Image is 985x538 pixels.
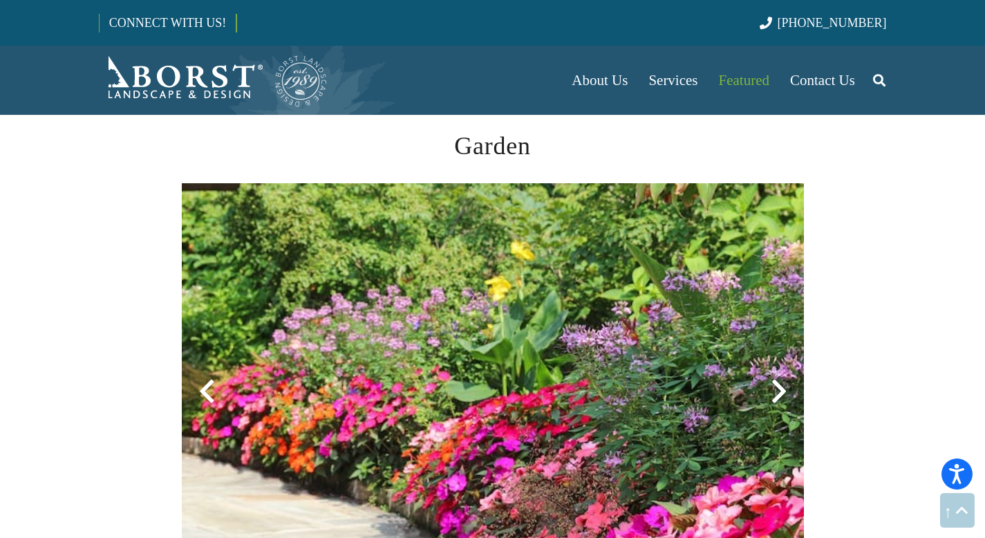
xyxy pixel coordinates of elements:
[100,6,236,39] a: CONNECT WITH US!
[561,46,638,115] a: About Us
[760,16,886,30] a: [PHONE_NUMBER]
[572,72,628,89] span: About Us
[648,72,697,89] span: Services
[719,72,769,89] span: Featured
[638,46,708,115] a: Services
[790,72,855,89] span: Contact Us
[865,63,893,98] a: Search
[182,127,804,165] h2: Garden
[99,53,328,108] a: Borst-Logo
[709,46,780,115] a: Featured
[780,46,865,115] a: Contact Us
[778,16,887,30] span: [PHONE_NUMBER]
[940,493,975,528] a: Back to top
